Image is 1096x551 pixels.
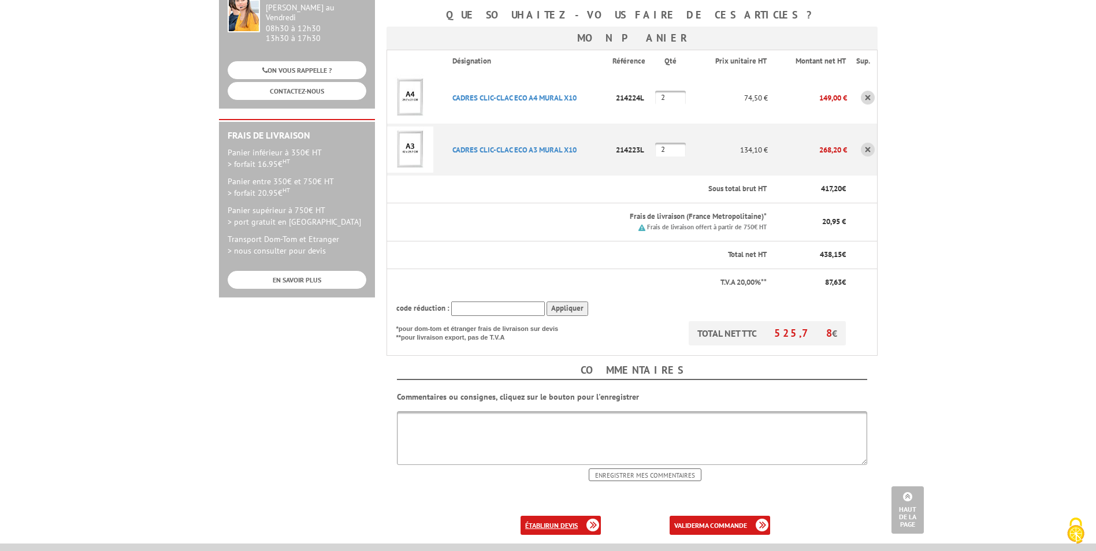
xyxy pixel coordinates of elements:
a: CADRES CLIC-CLAC ECO A3 MURAL X10 [452,145,577,155]
p: Panier entre 350€ et 750€ HT [228,176,366,199]
p: 268,20 € [768,140,847,160]
span: 87,63 [825,277,842,287]
span: > port gratuit en [GEOGRAPHIC_DATA] [228,217,361,227]
p: Transport Dom-Tom et Etranger [228,233,366,256]
span: 20,95 € [822,217,846,226]
p: 74,50 € [693,88,768,108]
p: Référence [612,56,654,67]
p: Frais de livraison (France Metropolitaine)* [452,211,767,222]
a: EN SAVOIR PLUS [228,271,366,289]
img: picto.png [638,224,645,231]
a: ON VOUS RAPPELLE ? [228,61,366,79]
p: € [777,184,846,195]
a: établirun devis [521,516,601,535]
p: 214223L [612,140,655,160]
span: > nous consulter pour devis [228,245,326,256]
h4: Commentaires [397,362,867,380]
small: Frais de livraison offert à partir de 750€ HT [647,223,767,231]
h3: Mon panier [387,27,878,50]
h2: Frais de Livraison [228,131,366,141]
span: 438,15 [820,250,842,259]
th: Désignation [443,50,612,72]
input: Enregistrer mes commentaires [589,468,701,481]
p: € [777,250,846,260]
b: ma commande [699,521,747,530]
span: > forfait 16.95€ [228,159,290,169]
p: T.V.A 20,00%** [396,277,767,288]
span: code réduction : [396,303,449,313]
a: CONTACTEZ-NOUS [228,82,366,100]
b: Commentaires ou consignes, cliquez sur le bouton pour l'enregistrer [397,392,639,402]
span: > forfait 20.95€ [228,188,290,198]
p: 134,10 € [693,140,768,160]
p: Panier supérieur à 750€ HT [228,204,366,228]
span: 417,20 [821,184,842,193]
sup: HT [283,186,290,194]
span: 525,78 [774,326,832,340]
div: 08h30 à 12h30 13h30 à 17h30 [266,3,366,43]
img: Cookies (fenêtre modale) [1061,516,1090,545]
img: CADRES CLIC-CLAC ECO A4 MURAL X10 [387,75,433,121]
p: € [777,277,846,288]
p: 214224L [612,88,655,108]
img: CADRES CLIC-CLAC ECO A3 MURAL X10 [387,126,433,173]
b: Que souhaitez-vous faire de ces articles ? [446,8,818,21]
p: Panier inférieur à 350€ HT [228,147,366,170]
p: Total net HT [396,250,767,260]
div: [PERSON_NAME] au Vendredi [266,3,366,23]
p: 149,00 € [768,88,847,108]
a: validerma commande [670,516,770,535]
p: TOTAL NET TTC € [689,321,846,345]
th: Sous total brut HT [443,176,768,203]
sup: HT [283,157,290,165]
a: CADRES CLIC-CLAC ECO A4 MURAL X10 [452,93,577,103]
p: *pour dom-tom et étranger frais de livraison sur devis **pour livraison export, pas de T.V.A [396,321,570,342]
p: Montant net HT [777,56,846,67]
input: Appliquer [547,301,588,316]
p: Prix unitaire HT [702,56,767,67]
button: Cookies (fenêtre modale) [1056,512,1096,551]
th: Sup. [847,50,877,72]
th: Qté [655,50,692,72]
b: un devis [549,521,578,530]
a: Haut de la page [891,486,924,534]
